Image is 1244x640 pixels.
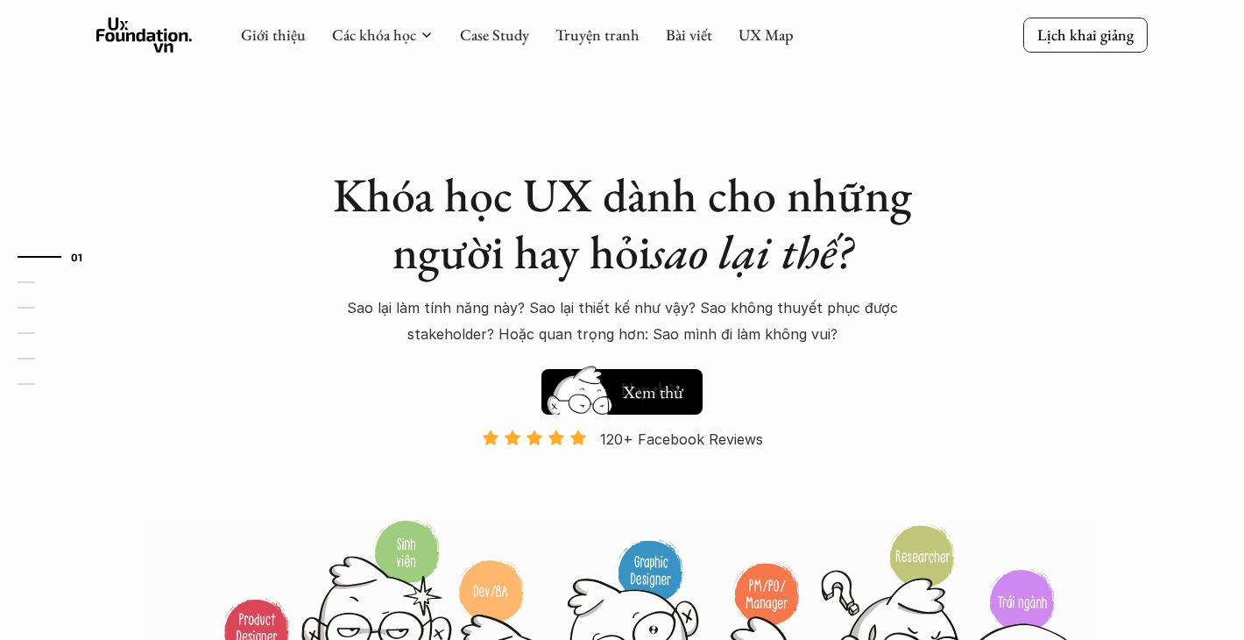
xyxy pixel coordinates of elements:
[620,377,680,402] h5: Hay thôi
[555,25,640,45] a: Truyện tranh
[541,360,703,415] a: Hay thôiXem thử
[18,246,101,267] a: 01
[332,25,416,45] a: Các khóa học
[600,426,763,452] p: 120+ Facebook Reviews
[315,167,929,281] h1: Khóa học UX dành cho những người hay hỏi
[71,250,83,262] strong: 01
[241,25,306,45] a: Giới thiệu
[1023,18,1148,52] a: Lịch khai giảng
[1037,25,1134,45] p: Lịch khai giảng
[666,25,712,45] a: Bài viết
[651,221,852,282] em: sao lại thế?
[460,25,529,45] a: Case Study
[466,429,778,517] a: 120+ Facebook Reviews
[620,380,685,404] h5: Xem thử
[315,295,929,348] p: Sao lại làm tính năng này? Sao lại thiết kế như vậy? Sao không thuyết phục được stakeholder? Hoặc...
[739,25,794,45] a: UX Map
